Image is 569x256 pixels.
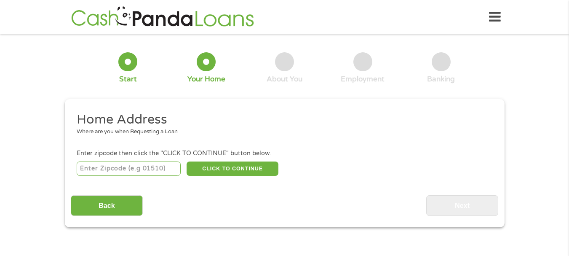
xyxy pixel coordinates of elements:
div: Where are you when Requesting a Loan. [77,128,486,136]
input: Enter Zipcode (e.g 01510) [77,162,181,176]
h2: Home Address [77,111,486,128]
button: CLICK TO CONTINUE [187,162,278,176]
input: Back [71,195,143,216]
div: Enter zipcode then click the "CLICK TO CONTINUE" button below. [77,149,492,158]
img: GetLoanNow Logo [69,5,256,29]
div: About You [267,75,302,84]
input: Next [426,195,498,216]
div: Start [119,75,137,84]
div: Employment [341,75,385,84]
div: Banking [427,75,455,84]
div: Your Home [187,75,225,84]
